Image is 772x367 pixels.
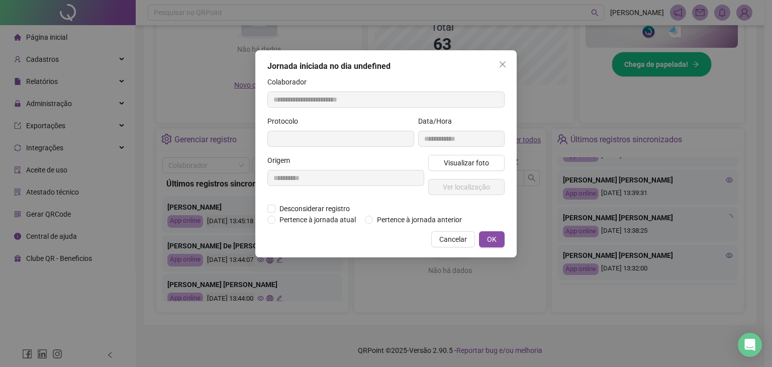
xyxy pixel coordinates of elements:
label: Data/Hora [418,116,458,127]
label: Colaborador [267,76,313,87]
button: Close [495,56,511,72]
span: close [499,60,507,68]
div: Jornada iniciada no dia undefined [267,60,505,72]
span: Cancelar [439,234,467,245]
span: Desconsiderar registro [275,203,354,214]
span: Visualizar foto [444,157,489,168]
button: Visualizar foto [428,155,505,171]
span: Pertence à jornada atual [275,214,360,225]
label: Protocolo [267,116,305,127]
button: Ver localização [428,179,505,195]
span: OK [487,234,497,245]
div: Open Intercom Messenger [738,333,762,357]
span: Pertence à jornada anterior [373,214,466,225]
label: Origem [267,155,297,166]
button: OK [479,231,505,247]
button: Cancelar [431,231,475,247]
